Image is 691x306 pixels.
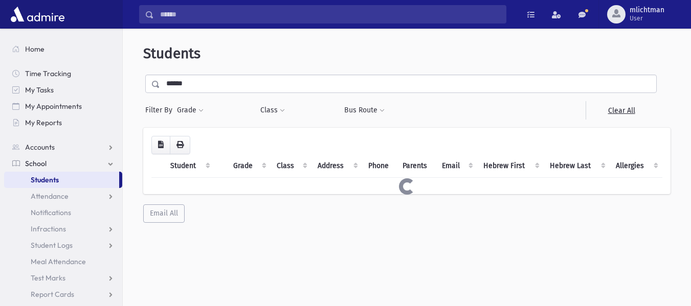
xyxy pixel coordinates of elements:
[25,44,44,54] span: Home
[271,154,311,178] th: Class
[4,155,122,172] a: School
[143,45,200,62] span: Students
[31,192,69,201] span: Attendance
[4,98,122,114] a: My Appointments
[4,286,122,302] a: Report Cards
[31,257,86,266] span: Meal Attendance
[436,154,477,178] th: Email
[344,101,385,120] button: Bus Route
[362,154,397,178] th: Phone
[4,270,122,286] a: Test Marks
[31,208,71,217] span: Notifications
[170,136,190,154] button: Print
[164,154,214,178] th: Student
[610,154,662,178] th: Allergies
[25,159,47,168] span: School
[145,105,176,115] span: Filter By
[4,253,122,270] a: Meal Attendance
[31,273,65,283] span: Test Marks
[227,154,271,178] th: Grade
[31,241,73,250] span: Student Logs
[176,101,204,120] button: Grade
[154,5,506,23] input: Search
[477,154,544,178] th: Hebrew First
[31,224,66,233] span: Infractions
[544,154,610,178] th: Hebrew Last
[4,204,122,221] a: Notifications
[396,154,435,178] th: Parents
[4,41,122,57] a: Home
[25,143,55,152] span: Accounts
[4,82,122,98] a: My Tasks
[4,188,122,204] a: Attendance
[311,154,362,178] th: Address
[4,114,122,131] a: My Reports
[630,6,664,14] span: mlichtman
[630,14,664,22] span: User
[25,69,71,78] span: Time Tracking
[4,65,122,82] a: Time Tracking
[143,204,185,223] button: Email All
[31,175,59,184] span: Students
[25,118,62,127] span: My Reports
[4,221,122,237] a: Infractions
[4,139,122,155] a: Accounts
[31,290,74,299] span: Report Cards
[586,101,657,120] a: Clear All
[4,172,119,188] a: Students
[25,102,82,111] span: My Appointments
[151,136,170,154] button: CSV
[25,85,54,95] span: My Tasks
[8,4,67,25] img: AdmirePro
[260,101,285,120] button: Class
[4,237,122,253] a: Student Logs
